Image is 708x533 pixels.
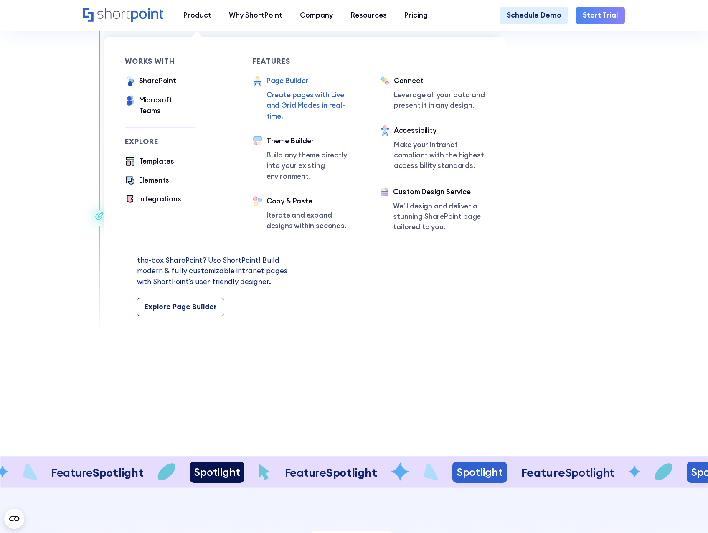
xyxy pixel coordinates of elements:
[139,95,195,116] div: Microsoft Teams
[266,136,358,146] div: Theme Builder
[324,138,624,386] video: Your browser does not support the video tag.
[125,76,176,88] a: SharePoint
[266,210,358,231] p: Iterate and expand designs within seconds.
[627,465,671,480] strong: Feature
[404,10,428,20] div: Pricing
[137,298,224,316] a: Explore Page Builder
[252,136,358,182] a: Theme BuilderBuild any theme directly into your existing environment.
[300,10,333,20] div: Company
[576,7,625,24] a: Start Trial
[252,196,358,231] a: Copy & PasteIterate and expand designs within seconds.
[396,7,436,24] a: Pricing
[351,10,387,20] div: Resources
[125,175,170,187] a: Elements
[125,58,195,65] div: works with
[83,8,165,23] a: Home
[394,140,486,171] p: Make your Intranet compliant with the highest accessibility standards.
[183,10,211,20] div: Product
[393,187,486,197] div: Custom Design Service
[391,465,483,479] div: Feature
[380,125,486,173] a: AccessibilityMake your Intranet compliant with the highest accessibility standards.
[125,95,195,116] a: Microsoft Teams
[252,76,358,122] a: Page BuilderCreate pages with Live and Grid Modes in real-time.
[125,138,195,145] div: Explore
[342,7,396,24] a: Resources
[666,493,708,533] iframe: Chat Widget
[291,7,342,24] a: Company
[266,150,358,182] p: Build any theme directly into your existing environment.
[500,7,568,24] a: Schedule Demo
[139,175,170,185] div: Elements
[157,465,250,479] div: Feature
[139,76,176,86] div: SharePoint
[380,76,486,111] a: ConnectLeverage all your data and present it in any design.
[266,90,358,122] p: Create pages with Live and Grid Modes in real-time.
[380,187,486,234] a: Custom Design ServiceWe’ll design and deliver a stunning SharePoint page tailored to you.
[137,234,300,287] p: Want to make a page full-width? Want to add functionality to a page not possible in out-of-the-bo...
[252,58,358,65] div: Features
[563,466,609,479] div: Spotlight
[394,125,486,136] div: Accessibility
[220,7,291,24] a: Why ShortPoint
[139,156,174,167] div: Templates
[432,465,483,480] strong: Spotlight
[145,302,217,312] div: Explore Page Builder
[266,76,358,86] div: Page Builder
[393,201,486,233] p: We’ll design and deliver a stunning SharePoint page tailored to you.
[125,194,181,206] a: Integrations
[229,10,282,20] div: Why ShortPoint
[4,509,24,529] button: Open CMP widget
[174,7,220,24] a: Product
[394,90,486,111] p: Leverage all your data and present it in any design.
[300,466,346,479] div: Spotlight
[139,194,181,204] div: Integrations
[266,196,358,206] div: Copy & Paste
[394,76,486,86] div: Connect
[1,465,52,480] strong: Spotlight
[199,465,250,480] strong: Spotlight
[125,156,174,168] a: Templates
